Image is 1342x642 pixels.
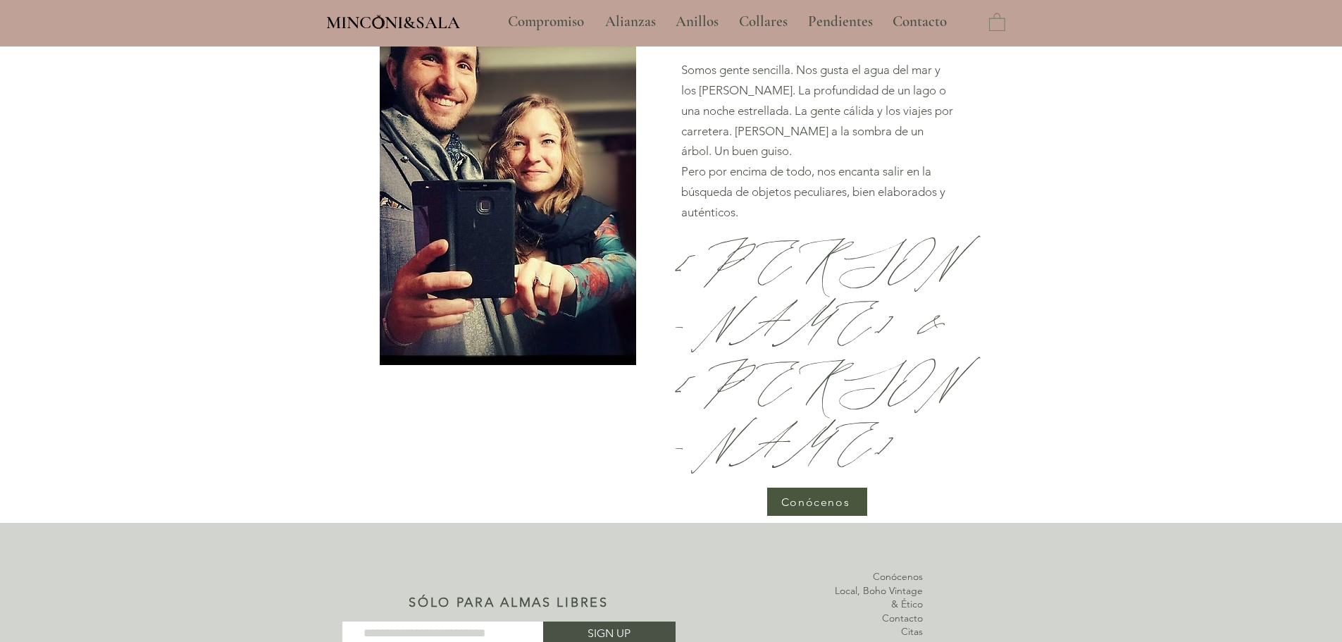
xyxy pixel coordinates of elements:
a: Local, Boho Vintage & Ético [835,584,923,611]
p: Collares [732,4,795,39]
p: Pero por encima de todo, nos encanta salir en la búsqueda de objetos peculiares, bien elaborados ... [681,161,953,223]
span: [PERSON_NAME] & [PERSON_NAME] [673,221,958,479]
span: SÓLO PARA ALMAS LIBRES [409,595,608,610]
p: Pendientes [801,4,880,39]
p: Compromiso [501,4,591,39]
a: Citas [901,625,923,638]
span: SIGN UP [588,626,630,641]
span: Conócenos [781,495,850,509]
nav: Sitio [470,4,986,39]
a: Contacto [882,612,923,624]
a: Anillos [665,4,728,39]
p: Contacto [886,4,954,39]
p: Anillos [669,4,726,39]
a: Collares [728,4,797,39]
span: MINCONI&SALA [326,12,460,33]
p: Alianzas [598,4,663,39]
img: Minconi Sala [373,15,385,29]
p: Somos gente sencilla. Nos gusta el agua del mar y los [PERSON_NAME]. La profundidad de un lago o ... [681,60,953,162]
a: MINCONI&SALA [326,9,460,32]
a: Conócenos [873,570,923,583]
a: Pendientes [797,4,882,39]
a: Contacto [882,4,958,39]
a: Compromiso [497,4,595,39]
a: Conócenos [767,488,867,516]
a: Alianzas [595,4,665,39]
